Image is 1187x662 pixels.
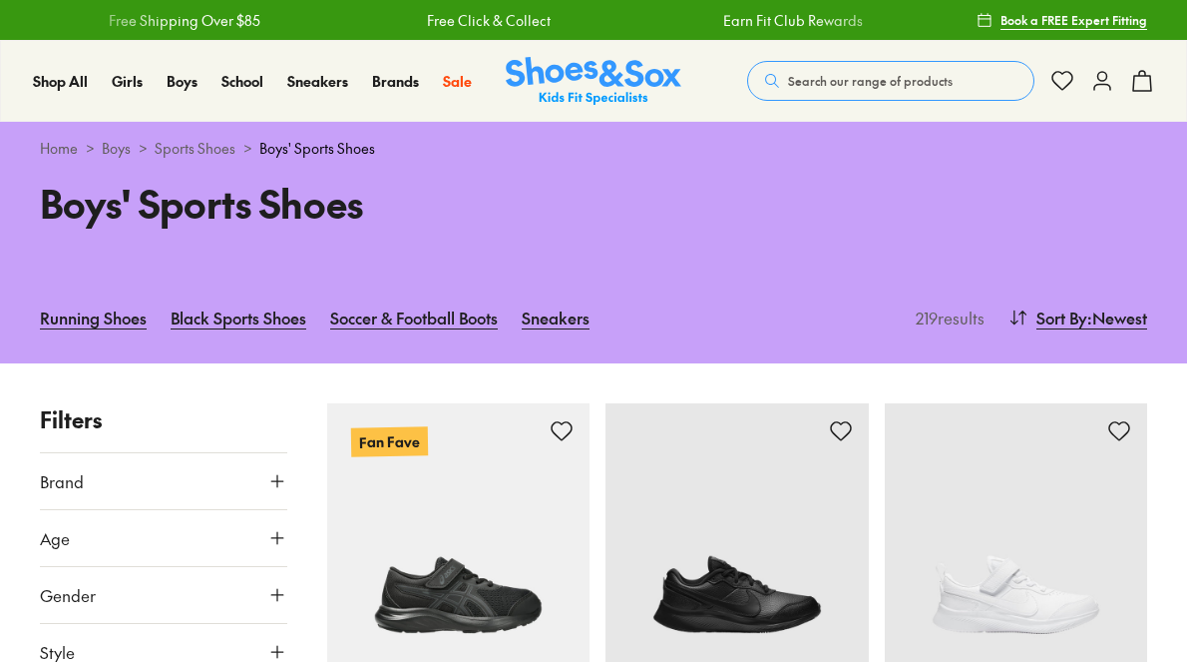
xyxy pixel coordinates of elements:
[112,71,143,91] span: Girls
[33,71,88,92] a: Shop All
[167,71,198,92] a: Boys
[171,296,306,339] a: Black Sports Shoes
[40,510,287,566] button: Age
[40,138,1147,159] div: > > >
[112,71,143,92] a: Girls
[506,57,681,106] img: SNS_Logo_Responsive.svg
[522,296,590,339] a: Sneakers
[714,10,854,31] a: Earn Fit Club Rewards
[33,71,88,91] span: Shop All
[330,296,498,339] a: Soccer & Football Boots
[1008,296,1147,339] button: Sort By:Newest
[908,306,985,330] p: 219 results
[443,71,472,92] a: Sale
[418,10,542,31] a: Free Click & Collect
[40,469,84,493] span: Brand
[155,138,235,159] a: Sports Shoes
[1036,306,1087,330] span: Sort By
[40,138,78,159] a: Home
[372,71,419,92] a: Brands
[221,71,263,92] a: School
[443,71,472,91] span: Sale
[40,583,96,607] span: Gender
[788,72,953,90] span: Search our range of products
[1000,11,1147,29] span: Book a FREE Expert Fitting
[350,426,427,456] p: Fan Fave
[506,57,681,106] a: Shoes & Sox
[287,71,348,92] a: Sneakers
[221,71,263,91] span: School
[259,138,375,159] span: Boys' Sports Shoes
[40,526,70,550] span: Age
[40,296,147,339] a: Running Shoes
[977,2,1147,38] a: Book a FREE Expert Fitting
[40,175,570,232] h1: Boys' Sports Shoes
[40,403,287,436] p: Filters
[167,71,198,91] span: Boys
[102,138,131,159] a: Boys
[372,71,419,91] span: Brands
[100,10,251,31] a: Free Shipping Over $85
[287,71,348,91] span: Sneakers
[40,567,287,623] button: Gender
[747,61,1034,101] button: Search our range of products
[40,453,287,509] button: Brand
[1087,306,1147,330] span: : Newest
